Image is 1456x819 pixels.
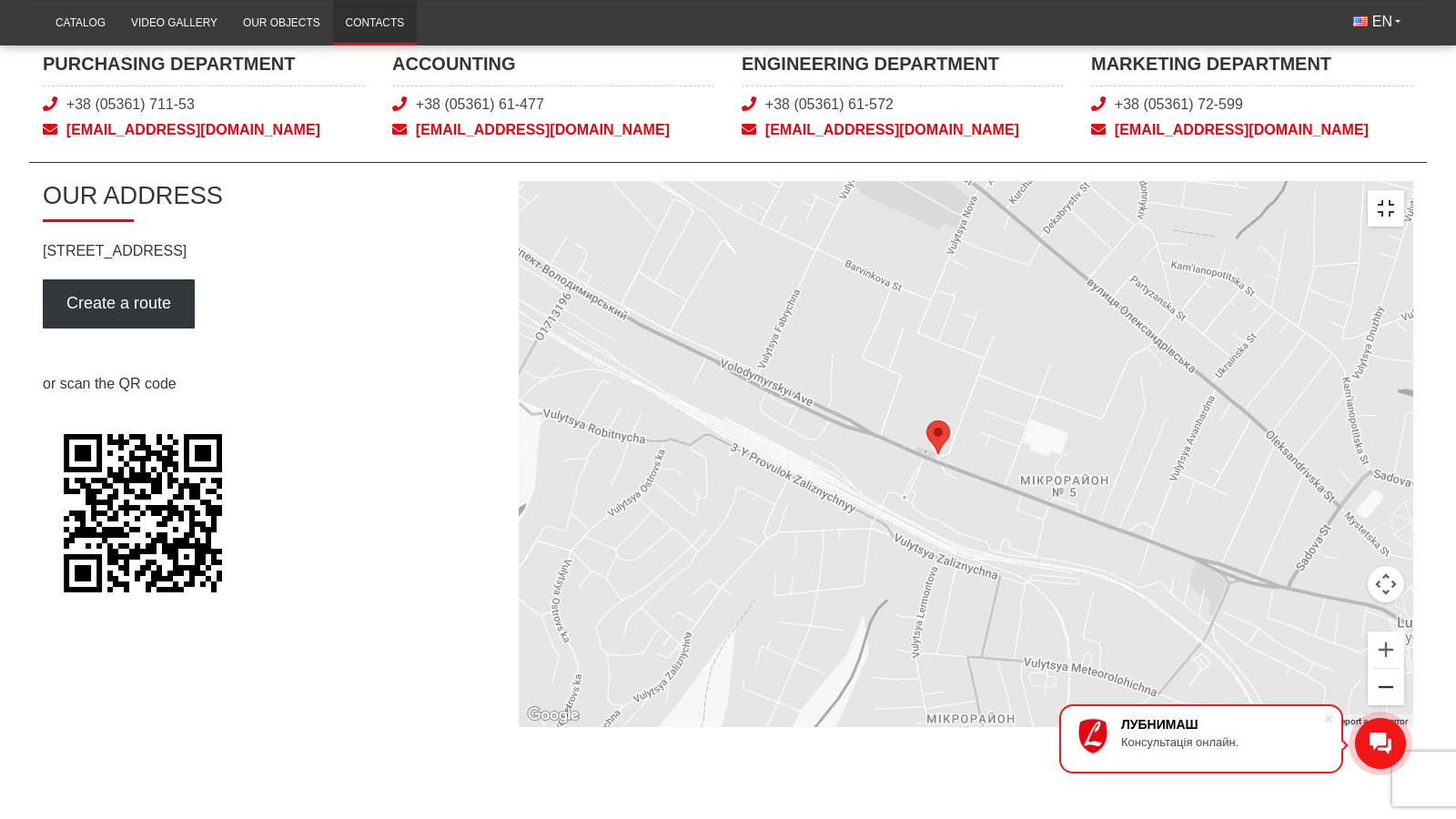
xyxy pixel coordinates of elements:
button: Zoom in [1368,632,1404,668]
span: MARKETING DEPARTMENT [1091,51,1413,86]
span: EN [1372,12,1392,32]
a: +38 (05361) 711-53 [66,96,195,112]
a: Create a route [43,279,195,328]
div: Консультація онлайн. [1121,735,1323,749]
button: Toggle fullscreen view [1368,190,1404,227]
button: Map camera controls [1368,566,1404,602]
span: ENGINEERING DEPARTMENT [742,51,1064,86]
p: [STREET_ADDRESS] [43,241,490,261]
a: +38 (05361) 61-477 [416,96,544,112]
a: Video gallery [118,5,230,41]
a: [EMAIL_ADDRESS][DOMAIN_NAME] [1091,120,1413,140]
div: ЛУБНИМАШ [1121,717,1323,732]
a: Catalog [43,5,118,41]
a: Our objects [230,5,333,41]
img: English [1353,16,1368,26]
button: EN [1340,5,1413,38]
img: Google [523,703,583,727]
a: [EMAIL_ADDRESS][DOMAIN_NAME] [742,120,1064,140]
h2: OUR ADDRESS [43,181,490,222]
a: Open this area in Google Maps (opens a new window) [523,703,583,727]
p: or scan the QR code [43,374,490,394]
a: [EMAIL_ADDRESS][DOMAIN_NAME] [392,120,714,140]
button: Zoom out [1368,669,1404,705]
a: +38 (05361) 61-572 [765,96,894,112]
a: +38 (05361) 72-599 [1115,96,1243,112]
a: [EMAIL_ADDRESS][DOMAIN_NAME] [43,120,365,140]
span: PURCHASING DEPARTMENT [43,51,365,86]
span: ACCOUNTING [392,51,714,86]
a: Contacts [333,5,418,41]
